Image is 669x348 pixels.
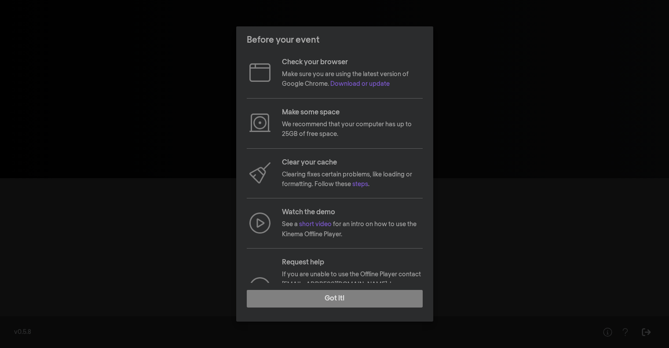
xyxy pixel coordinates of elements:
[282,282,387,288] a: [EMAIL_ADDRESS][DOMAIN_NAME]
[282,270,423,319] p: If you are unable to use the Offline Player contact . In some cases, a backup link to stream the ...
[299,221,332,227] a: short video
[282,70,423,89] p: Make sure you are using the latest version of Google Chrome.
[330,81,390,87] a: Download or update
[247,290,423,308] button: Got it!
[236,26,433,54] header: Before your event
[282,120,423,139] p: We recommend that your computer has up to 25GB of free space.
[282,158,423,168] p: Clear your cache
[282,170,423,190] p: Clearing fixes certain problems, like loading or formatting. Follow these .
[352,181,368,187] a: steps
[282,220,423,239] p: See a for an intro on how to use the Kinema Offline Player.
[282,207,423,218] p: Watch the demo
[282,257,423,268] p: Request help
[282,107,423,118] p: Make some space
[282,57,423,68] p: Check your browser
